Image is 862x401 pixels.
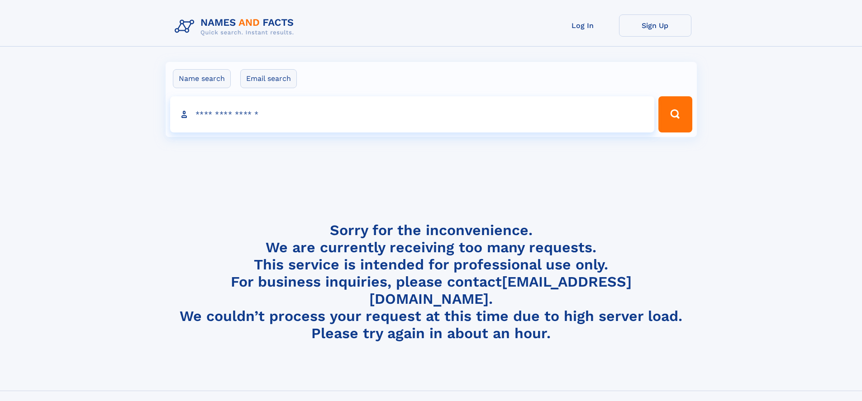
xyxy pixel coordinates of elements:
[171,222,691,342] h4: Sorry for the inconvenience. We are currently receiving too many requests. This service is intend...
[547,14,619,37] a: Log In
[369,273,632,307] a: [EMAIL_ADDRESS][DOMAIN_NAME]
[658,96,692,132] button: Search Button
[170,96,655,132] input: search input
[619,14,691,37] a: Sign Up
[173,69,231,88] label: Name search
[240,69,297,88] label: Email search
[171,14,301,39] img: Logo Names and Facts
